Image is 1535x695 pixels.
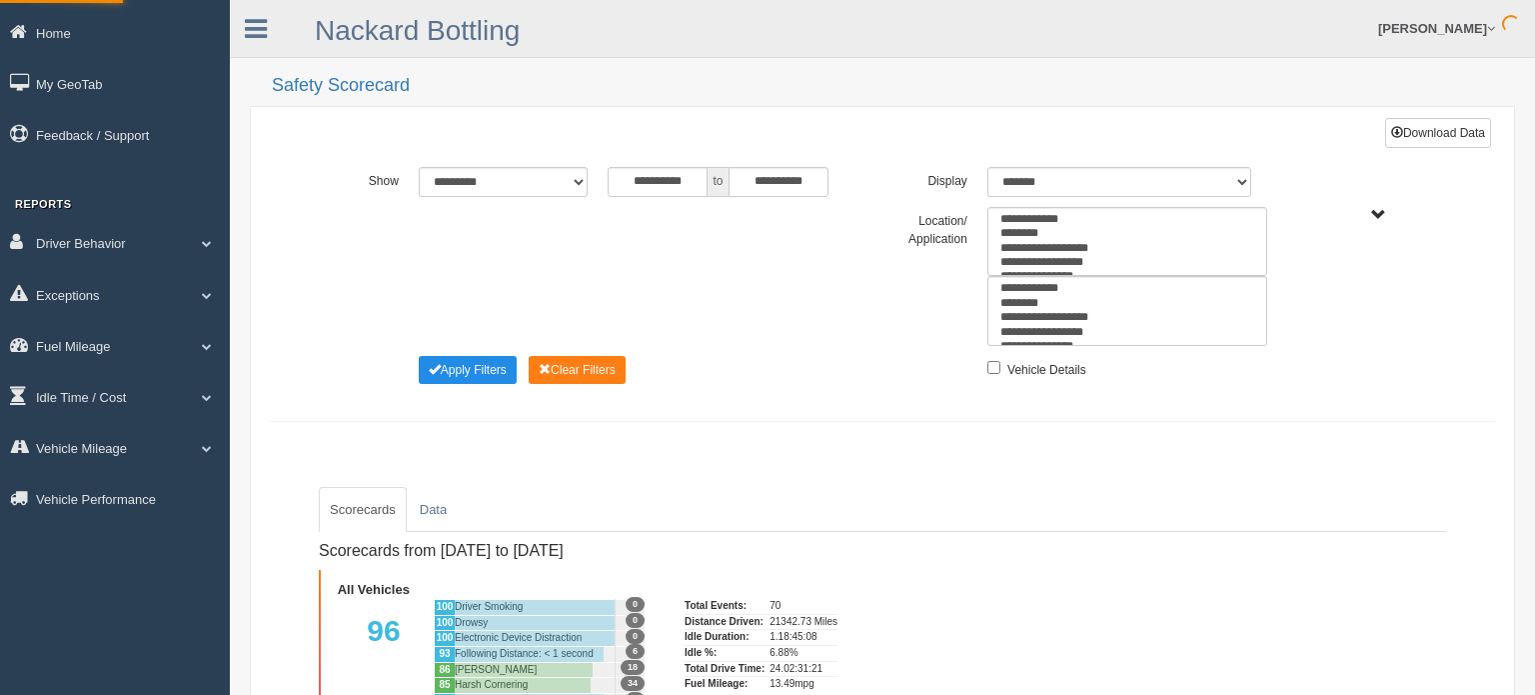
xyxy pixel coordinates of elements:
[769,676,837,692] div: 13.49mpg
[434,615,455,631] div: 100
[769,629,837,645] div: 1.18:45:08
[272,76,1515,96] h2: Safety Scorecard
[621,660,645,675] span: 18
[319,542,918,560] h4: Scorecards from [DATE] to [DATE]
[314,167,409,191] label: Show
[685,599,765,614] div: Total Events:
[769,614,837,630] div: 21342.73 Miles
[434,677,455,693] div: 85
[708,167,728,197] span: to
[434,646,455,662] div: 93
[882,207,977,248] label: Location/ Application
[626,629,645,644] span: 0
[685,676,765,692] div: Fuel Mileage:
[626,644,645,659] span: 6
[315,15,520,46] a: Nackard Bottling
[434,599,455,615] div: 100
[882,167,977,191] label: Display
[685,629,765,645] div: Idle Duration:
[409,487,458,533] a: Data
[338,582,410,597] b: All Vehicles
[769,599,837,614] div: 70
[434,630,455,646] div: 100
[621,676,645,691] span: 34
[685,645,765,661] div: Idle %:
[419,356,517,384] button: Change Filter Options
[529,356,626,384] button: Change Filter Options
[434,662,455,678] div: 86
[685,614,765,630] div: Distance Driven:
[319,487,407,533] a: Scorecards
[769,661,837,677] div: 24.02:31:21
[626,613,645,628] span: 0
[1385,118,1491,148] button: Download Data
[626,597,645,612] span: 0
[685,661,765,677] div: Total Drive Time:
[769,645,837,661] div: 6.88%
[1007,356,1086,380] label: Vehicle Details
